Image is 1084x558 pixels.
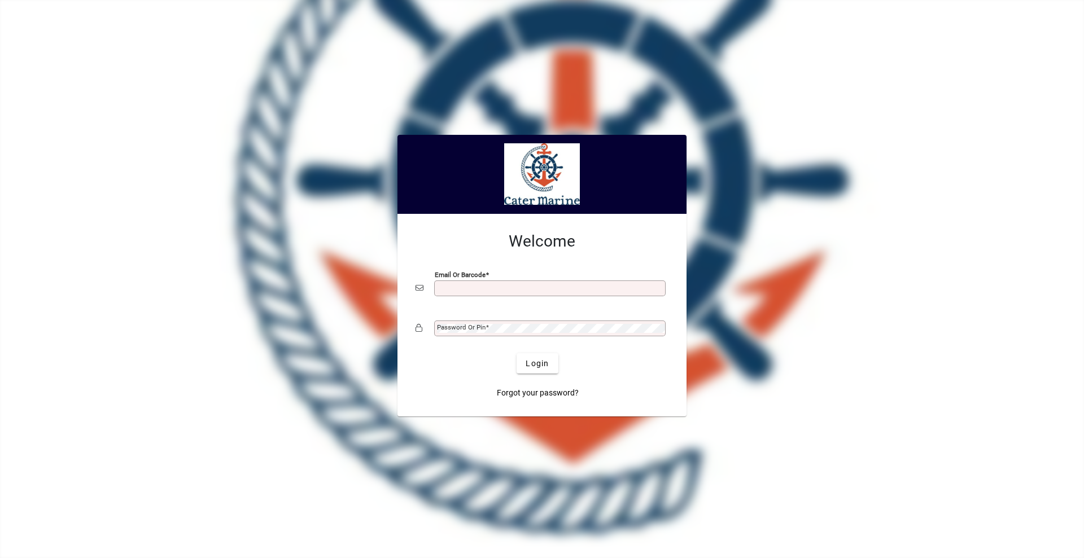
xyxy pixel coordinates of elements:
[437,323,486,331] mat-label: Password or Pin
[517,353,558,374] button: Login
[526,358,549,370] span: Login
[492,383,583,403] a: Forgot your password?
[435,271,486,279] mat-label: Email or Barcode
[497,387,579,399] span: Forgot your password?
[416,232,668,251] h2: Welcome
